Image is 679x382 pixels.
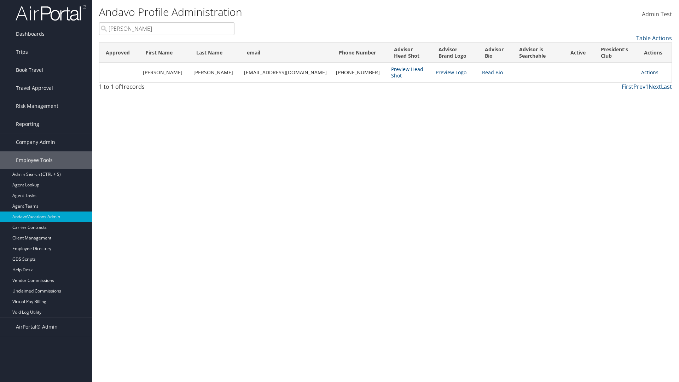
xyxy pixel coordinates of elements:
[121,83,124,91] span: 1
[16,25,45,43] span: Dashboards
[513,43,564,63] th: Advisor is Searchable: activate to sort column ascending
[240,63,332,82] td: [EMAIL_ADDRESS][DOMAIN_NAME]
[636,34,672,42] a: Table Actions
[645,83,649,91] a: 1
[332,63,388,82] td: [PHONE_NUMBER]
[564,43,594,63] th: Active: activate to sort column ascending
[16,115,39,133] span: Reporting
[332,43,388,63] th: Phone Number: activate to sort column ascending
[594,43,638,63] th: President's Club: activate to sort column ascending
[16,61,43,79] span: Book Travel
[240,43,332,63] th: email: activate to sort column ascending
[99,43,139,63] th: Approved: activate to sort column ascending
[633,83,645,91] a: Prev
[482,69,503,76] a: Read Bio
[99,5,481,19] h1: Andavo Profile Administration
[391,66,423,79] a: Preview Head Shot
[16,5,86,21] img: airportal-logo.png
[622,83,633,91] a: First
[16,43,28,61] span: Trips
[190,63,240,82] td: [PERSON_NAME]
[478,43,513,63] th: Advisor Bio: activate to sort column ascending
[16,79,53,97] span: Travel Approval
[16,151,53,169] span: Employee Tools
[642,10,672,18] span: Admin Test
[139,63,190,82] td: [PERSON_NAME]
[661,83,672,91] a: Last
[638,43,672,63] th: Actions
[649,83,661,91] a: Next
[99,82,234,94] div: 1 to 1 of records
[139,43,190,63] th: First Name: activate to sort column ascending
[16,97,58,115] span: Risk Management
[432,43,478,63] th: Advisor Brand Logo: activate to sort column ascending
[16,133,55,151] span: Company Admin
[388,43,432,63] th: Advisor Head Shot: activate to sort column ascending
[641,69,658,76] a: Actions
[16,318,58,336] span: AirPortal® Admin
[436,69,466,76] a: Preview Logo
[99,22,234,35] input: Search
[190,43,240,63] th: Last Name: activate to sort column ascending
[642,4,672,25] a: Admin Test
